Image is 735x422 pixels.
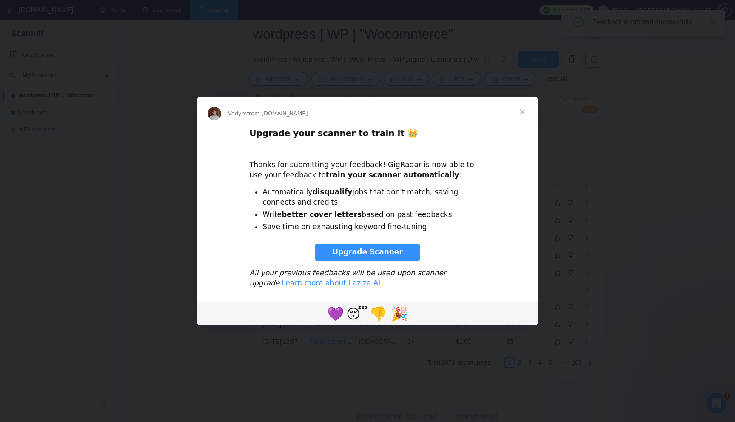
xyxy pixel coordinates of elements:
[327,306,344,322] span: 💜
[325,303,346,324] span: purple heart reaction
[282,279,381,287] a: Learn more about Laziza AI
[208,107,221,120] img: Profile image for Vadym
[332,248,403,256] span: Upgrade Scanner
[367,303,389,324] span: 1 reaction
[247,110,308,117] span: from [DOMAIN_NAME]
[391,306,408,322] span: 🎉
[249,128,418,138] b: Upgrade your scanner to train it 👑
[228,110,247,117] span: Vadym
[346,306,368,322] span: 😴
[262,210,486,220] li: Write based on past feedbacks
[249,150,486,180] div: Thanks for submitting your feedback! GigRadar is now able to use your feedback to :
[507,97,538,127] span: Close
[312,188,352,196] b: disqualify
[262,187,486,208] li: Automatically jobs that don't match, saving connects and credits
[262,222,486,232] li: Save time on exhausting keyword fine-tuning
[282,210,362,219] b: better cover letters
[249,268,446,287] i: All your previous feedbacks will be used upon scanner upgrade.
[315,244,420,261] a: Upgrade Scanner
[326,171,459,179] b: train your scanner automatically
[370,306,387,322] span: 👎
[346,303,367,324] span: sleeping reaction
[389,303,410,324] span: tada reaction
